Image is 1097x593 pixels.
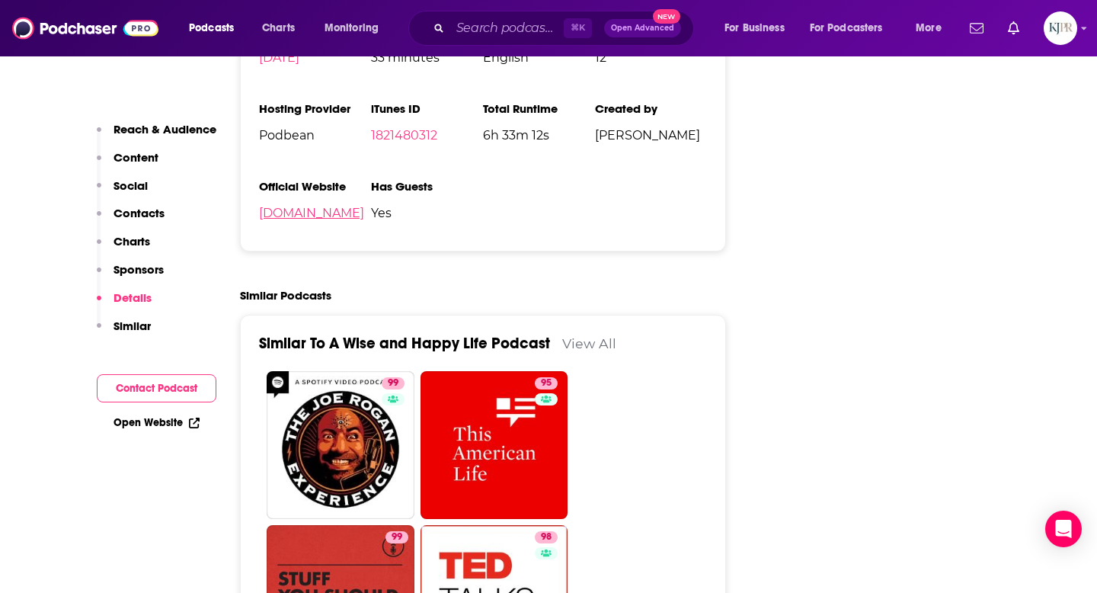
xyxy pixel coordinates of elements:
h3: Total Runtime [483,101,595,116]
button: Similar [97,319,151,347]
p: Social [114,178,148,193]
button: Details [97,290,152,319]
span: Logged in as KJPRpodcast [1044,11,1077,45]
p: Charts [114,234,150,248]
p: Content [114,150,158,165]
span: 12 [595,50,707,65]
span: Yes [371,206,483,220]
button: open menu [178,16,254,40]
a: Show notifications dropdown [1002,15,1025,41]
span: Podbean [259,128,371,143]
h3: iTunes ID [371,101,483,116]
a: 1821480312 [371,128,437,143]
a: 95 [535,377,558,389]
img: User Profile [1044,11,1077,45]
span: For Podcasters [810,18,883,39]
h3: Official Website [259,179,371,194]
p: Reach & Audience [114,122,216,136]
img: Podchaser - Follow, Share and Rate Podcasts [12,14,158,43]
button: Sponsors [97,262,164,290]
h3: Hosting Provider [259,101,371,116]
a: 99 [385,531,408,543]
a: Show notifications dropdown [964,15,990,41]
span: Charts [262,18,295,39]
button: open menu [314,16,398,40]
input: Search podcasts, credits, & more... [450,16,564,40]
button: open menu [905,16,961,40]
h3: Created by [595,101,707,116]
span: New [653,9,680,24]
button: Contact Podcast [97,374,216,402]
span: 98 [541,530,552,545]
span: [PERSON_NAME] [595,128,707,143]
h2: Similar Podcasts [240,288,331,303]
a: [DOMAIN_NAME] [259,206,364,220]
button: Content [97,150,158,178]
span: 99 [392,530,402,545]
span: For Business [724,18,785,39]
span: Open Advanced [611,24,674,32]
span: ⌘ K [564,18,592,38]
p: Details [114,290,152,305]
a: Charts [252,16,304,40]
a: 99 [267,371,414,519]
button: Show profile menu [1044,11,1077,45]
button: Reach & Audience [97,122,216,150]
a: View All [562,335,616,351]
span: Podcasts [189,18,234,39]
button: Open AdvancedNew [604,19,681,37]
p: Contacts [114,206,165,220]
a: 99 [382,377,405,389]
span: 99 [388,376,398,391]
button: Charts [97,234,150,262]
p: Similar [114,319,151,333]
a: Open Website [114,416,200,429]
a: 95 [421,371,568,519]
h3: Has Guests [371,179,483,194]
span: More [916,18,942,39]
span: Monitoring [325,18,379,39]
button: Social [97,178,148,207]
a: [DATE] [259,50,299,65]
div: Open Intercom Messenger [1045,511,1082,547]
span: 33 minutes [371,50,483,65]
button: open menu [800,16,905,40]
p: Sponsors [114,262,164,277]
a: Similar To A Wise and Happy Life Podcast [259,334,550,353]
span: 6h 33m 12s [483,128,595,143]
a: 98 [535,531,558,543]
div: Search podcasts, credits, & more... [423,11,708,46]
span: 95 [541,376,552,391]
button: Contacts [97,206,165,234]
button: open menu [714,16,804,40]
span: English [483,50,595,65]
